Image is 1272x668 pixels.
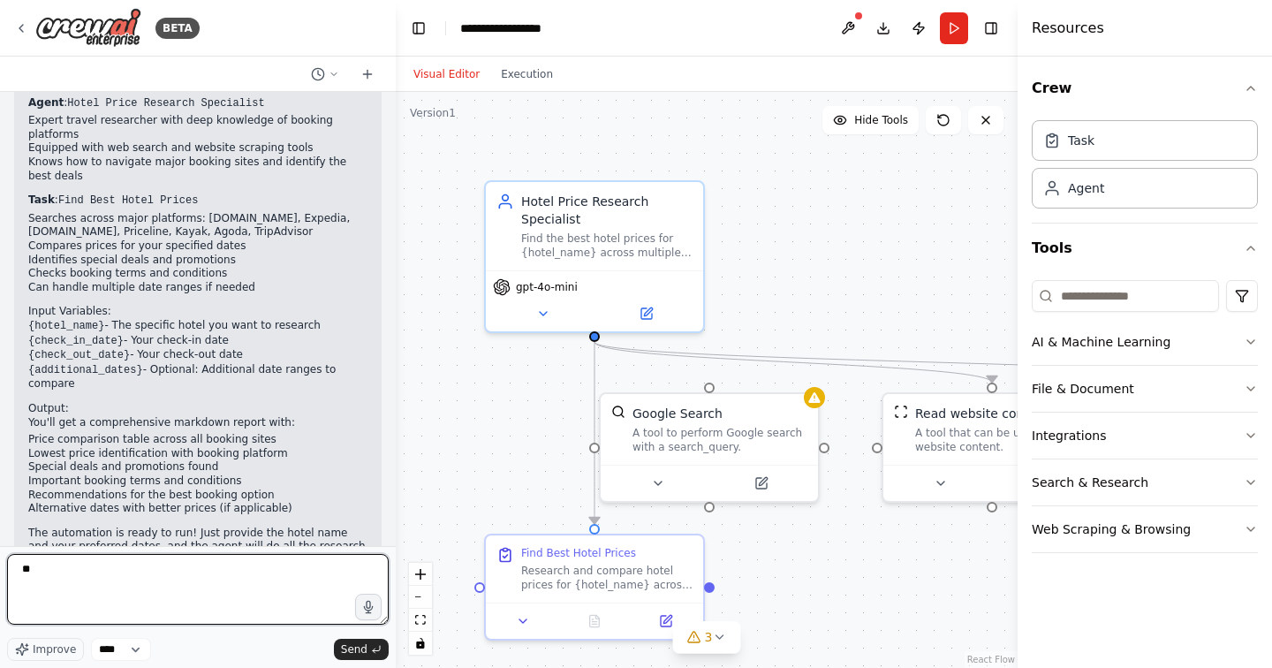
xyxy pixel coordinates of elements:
code: Hotel Price Research Specialist [67,97,264,110]
nav: breadcrumb [460,19,564,37]
button: toggle interactivity [409,632,432,655]
img: ScrapeWebsiteTool [894,405,908,419]
div: Agent [1068,179,1104,197]
button: Start a new chat [353,64,382,85]
div: Find Best Hotel Prices [521,546,636,560]
button: Send [334,639,389,660]
button: Open in side panel [994,473,1094,494]
div: A tool to perform Google search with a search_query. [632,426,807,454]
strong: Agent [28,96,64,109]
div: Research and compare hotel prices for {hotel_name} across multiple booking platforms for the date... [521,564,693,592]
button: No output available [557,611,632,632]
li: Expert travel researcher with deep knowledge of booking platforms [28,114,367,141]
div: Read website content [915,405,1049,422]
button: fit view [409,609,432,632]
g: Edge from 25ea21fe-8a2f-40d2-bdcd-5f313fc8a433 to f38e4f8d-9396-4613-9d86-756714f709a9 [586,342,1001,383]
div: React Flow controls [409,563,432,655]
li: - Your check-in date [28,334,367,349]
code: {check_in_date} [28,335,124,347]
button: Open in side panel [635,611,696,632]
button: Open in side panel [711,473,811,494]
li: Can handle multiple date ranges if needed [28,281,367,295]
code: {hotel_name} [28,320,104,332]
span: 3 [705,628,713,646]
li: Compares prices for your specified dates [28,239,367,254]
img: SerplyWebSearchTool [611,405,625,419]
p: : [28,96,367,111]
div: Find the best hotel prices for {hotel_name} across multiple booking sites ([DOMAIN_NAME], Expedia... [521,232,693,260]
span: Hide Tools [854,113,908,127]
div: Version 1 [410,106,456,120]
button: Crew [1032,64,1258,113]
span: gpt-4o-mini [516,280,578,294]
li: Important booking terms and conditions [28,474,367,489]
div: Task [1068,132,1094,149]
h4: Resources [1032,18,1104,39]
button: Improve [7,638,84,661]
button: Visual Editor [403,64,490,85]
span: Improve [33,642,76,657]
button: 3 [673,621,741,654]
p: : [28,194,367,209]
li: Searches across major platforms: [DOMAIN_NAME], Expedia, [DOMAIN_NAME], Priceline, Kayak, Agoda, ... [28,212,367,239]
h2: Input Variables: [28,305,367,319]
li: Special deals and promotions found [28,460,367,474]
button: Hide right sidebar [979,16,1003,41]
div: Hotel Price Research SpecialistFind the best hotel prices for {hotel_name} across multiple bookin... [484,180,705,333]
button: Integrations [1032,413,1258,459]
li: Price comparison table across all booking sites [28,433,367,447]
p: You'll get a comprehensive markdown report with: [28,416,367,430]
span: Send [341,642,367,657]
li: Identifies special deals and promotions [28,254,367,268]
li: Checks booking terms and conditions [28,267,367,281]
li: Knows how to navigate major booking sites and identify the best deals [28,156,367,183]
li: Recommendations for the best booking option [28,489,367,503]
div: BETA [155,18,200,39]
button: Hide left sidebar [406,16,431,41]
li: - Optional: Additional date ranges to compare [28,363,367,391]
h2: Output: [28,402,367,416]
div: Hotel Price Research Specialist [521,193,693,228]
button: AI & Machine Learning [1032,319,1258,365]
button: File & Document [1032,366,1258,412]
a: React Flow attribution [967,655,1015,664]
code: {check_out_date} [28,349,130,361]
button: Switch to previous chat [304,64,346,85]
li: Equipped with web search and website scraping tools [28,141,367,156]
button: zoom in [409,563,432,586]
div: SerplyWebSearchToolGoogle SearchA tool to perform Google search with a search_query. [599,392,820,503]
div: Tools [1032,273,1258,567]
g: Edge from 25ea21fe-8a2f-40d2-bdcd-5f313fc8a433 to bc1cb2c6-585e-44d5-9972-1c411533d9aa [586,342,603,524]
button: Open in side panel [596,303,696,324]
div: Find Best Hotel PricesResearch and compare hotel prices for {hotel_name} across multiple booking ... [484,534,705,641]
code: Find Best Hotel Prices [58,194,198,207]
div: A tool that can be used to read a website content. [915,426,1090,454]
div: ScrapeWebsiteToolRead website contentA tool that can be used to read a website content. [882,392,1102,503]
li: Lowest price identification with booking platform [28,447,367,461]
code: {additional_dates} [28,364,143,376]
li: - The specific hotel you want to research [28,319,367,334]
button: Tools [1032,224,1258,273]
li: - Your check-out date [28,348,367,363]
button: Execution [490,64,564,85]
p: The automation is ready to run! Just provide the hotel name and your preferred dates, and the age... [28,527,367,568]
div: Google Search [632,405,723,422]
button: Click to speak your automation idea [355,594,382,620]
button: Search & Research [1032,459,1258,505]
img: Logo [35,8,141,48]
button: zoom out [409,586,432,609]
button: Hide Tools [822,106,919,134]
div: Crew [1032,113,1258,223]
button: Web Scraping & Browsing [1032,506,1258,552]
strong: Task [28,194,55,206]
li: Alternative dates with better prices (if applicable) [28,502,367,516]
